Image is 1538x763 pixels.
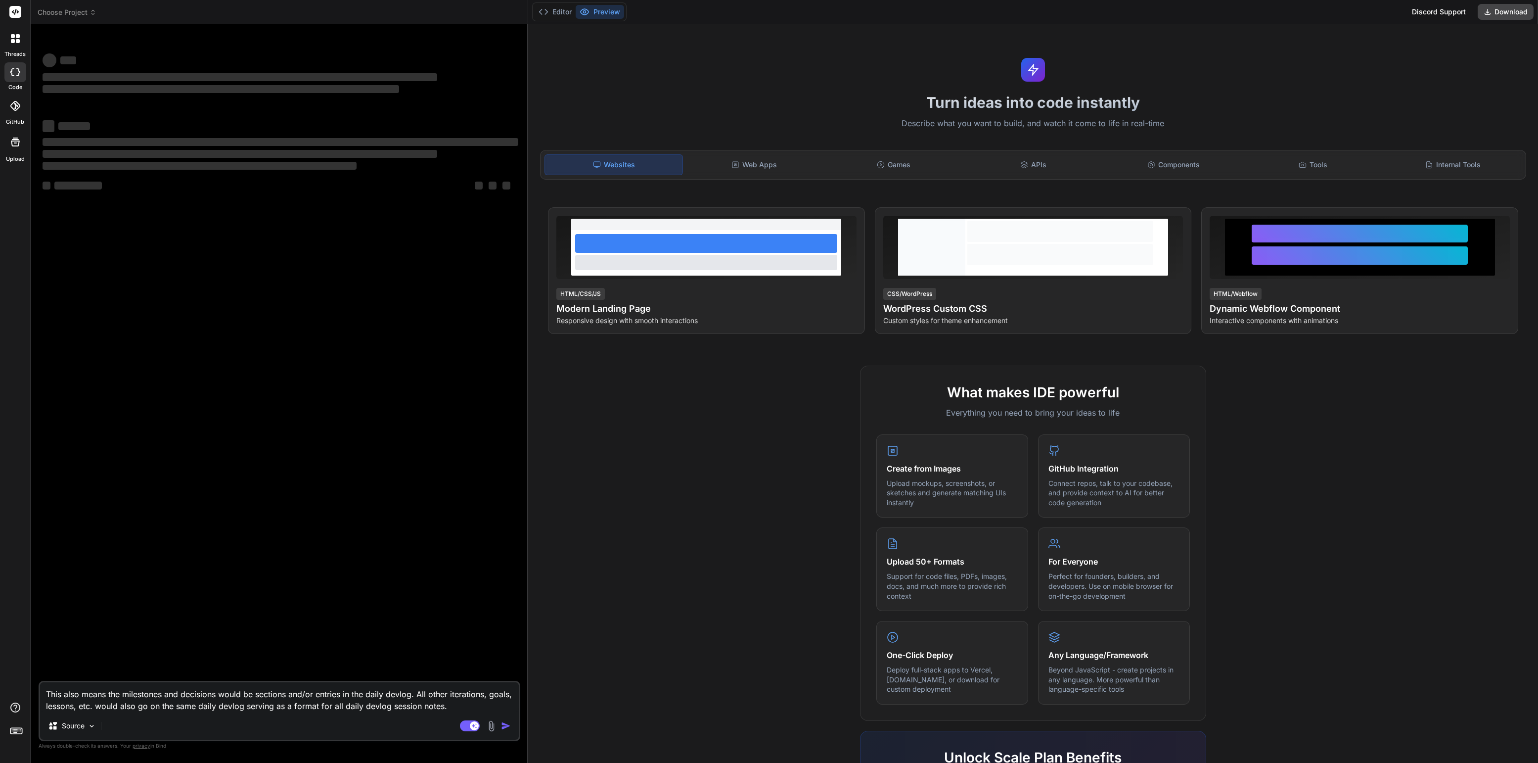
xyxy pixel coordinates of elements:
[43,85,399,93] span: ‌
[60,56,76,64] span: ‌
[43,138,518,146] span: ‌
[1210,288,1262,300] div: HTML/Webflow
[1048,649,1179,661] h4: Any Language/Framework
[43,53,56,67] span: ‌
[1048,572,1179,601] p: Perfect for founders, builders, and developers. Use on mobile browser for on-the-go development
[556,302,857,316] h4: Modern Landing Page
[1210,316,1510,326] p: Interactive components with animations
[556,316,857,326] p: Responsive design with smooth interactions
[40,682,519,712] textarea: This also means the milestones and decisions would be sections and/or entries in the daily devlog...
[883,316,1183,326] p: Custom styles for theme enhancement
[1478,4,1534,20] button: Download
[6,118,24,126] label: GitHub
[887,463,1018,475] h4: Create from Images
[8,83,22,92] label: code
[556,288,605,300] div: HTML/CSS/JS
[1406,4,1472,20] div: Discord Support
[43,120,54,132] span: ‌
[1048,665,1179,694] p: Beyond JavaScript - create projects in any language. More powerful than language-specific tools
[887,556,1018,568] h4: Upload 50+ Formats
[475,182,483,190] span: ‌
[43,162,357,170] span: ‌
[876,382,1190,403] h2: What makes IDE powerful
[544,154,683,175] div: Websites
[54,182,102,190] span: ‌
[883,288,936,300] div: CSS/WordPress
[887,649,1018,661] h4: One-Click Deploy
[535,5,576,19] button: Editor
[6,155,25,163] label: Upload
[1104,154,1242,175] div: Components
[489,182,497,190] span: ‌
[62,721,85,731] p: Source
[825,154,963,175] div: Games
[38,7,96,17] span: Choose Project
[965,154,1103,175] div: APIs
[43,73,437,81] span: ‌
[39,741,520,751] p: Always double-check its answers. Your in Bind
[883,302,1183,316] h4: WordPress Custom CSS
[133,743,150,749] span: privacy
[876,407,1190,419] p: Everything you need to bring your ideas to life
[501,721,511,731] img: icon
[887,572,1018,601] p: Support for code files, PDFs, images, docs, and much more to provide rich context
[43,150,437,158] span: ‌
[88,722,96,730] img: Pick Models
[1048,556,1179,568] h4: For Everyone
[1048,478,1179,508] p: Connect repos, talk to your codebase, and provide context to AI for better code generation
[887,665,1018,694] p: Deploy full-stack apps to Vercel, [DOMAIN_NAME], or download for custom deployment
[1048,463,1179,475] h4: GitHub Integration
[534,94,1532,111] h1: Turn ideas into code instantly
[887,478,1018,508] p: Upload mockups, screenshots, or sketches and generate matching UIs instantly
[576,5,624,19] button: Preview
[502,182,510,190] span: ‌
[534,117,1532,130] p: Describe what you want to build, and watch it come to life in real-time
[4,50,26,58] label: threads
[685,154,823,175] div: Web Apps
[1244,154,1382,175] div: Tools
[486,720,497,732] img: attachment
[1384,154,1522,175] div: Internal Tools
[43,182,50,190] span: ‌
[58,122,90,130] span: ‌
[1210,302,1510,316] h4: Dynamic Webflow Component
